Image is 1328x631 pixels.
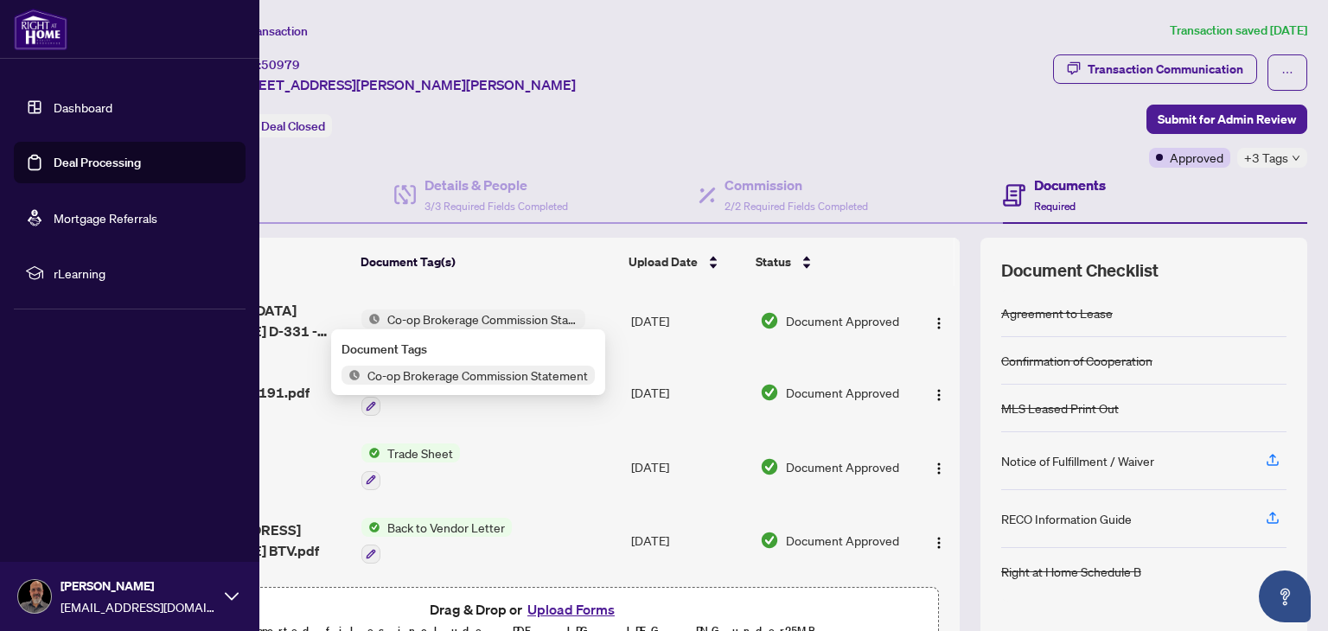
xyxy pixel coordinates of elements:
span: Document Approved [786,531,899,550]
div: Right at Home Schedule B [1001,562,1141,581]
div: Document Tags [342,340,595,359]
td: [DATE] [624,355,753,430]
span: Document Approved [786,383,899,402]
div: Confirmation of Cooperation [1001,351,1152,370]
img: logo [14,9,67,50]
span: rLearning [54,264,233,283]
td: [DATE] [624,504,753,578]
button: Status IconBack to Vendor Letter [361,518,512,564]
td: [DATE] [624,286,753,355]
span: D-[STREET_ADDRESS][PERSON_NAME][PERSON_NAME] [214,74,576,95]
span: Approved [1170,148,1223,167]
button: Submit for Admin Review [1146,105,1307,134]
div: MLS Leased Print Out [1001,398,1119,417]
span: ellipsis [1281,67,1293,79]
span: 2/2 Required Fields Completed [725,200,868,213]
button: Upload Forms [522,598,620,621]
button: Status IconCo-op Brokerage Commission Statement [361,309,585,328]
img: Profile Icon [18,580,51,613]
span: Deal Closed [261,118,325,134]
h4: Commission [725,175,868,195]
span: Co-op Brokerage Commission Statement [380,309,585,328]
img: Logo [932,316,946,330]
span: Document Checklist [1001,258,1159,283]
button: Logo [925,379,953,406]
span: Trade Sheet [380,443,460,462]
img: Document Status [760,311,779,330]
div: Notice of Fulfillment / Waiver [1001,451,1154,470]
span: Upload Date [629,252,698,271]
span: down [1292,154,1300,163]
img: Logo [932,462,946,475]
div: Status: [214,114,332,137]
button: Status IconTrade Sheet [361,443,460,490]
img: Status Icon [361,518,380,537]
button: Open asap [1259,570,1311,622]
img: Document Status [760,531,779,550]
img: Status Icon [342,366,361,385]
span: 50979 [261,57,300,73]
span: [EMAIL_ADDRESS][DOMAIN_NAME] [61,597,216,616]
th: Document Tag(s) [354,238,622,286]
a: Deal Processing [54,155,141,170]
article: Transaction saved [DATE] [1170,21,1307,41]
img: Status Icon [361,309,380,328]
th: Status [749,238,909,286]
span: Required [1034,200,1076,213]
span: Document Approved [786,311,899,330]
img: Logo [932,388,946,402]
span: Status [756,252,791,271]
button: Transaction Communication [1053,54,1257,84]
a: Dashboard [54,99,112,115]
img: Status Icon [361,443,380,462]
span: View Transaction [215,23,308,39]
span: 3/3 Required Fields Completed [425,200,568,213]
span: Back to Vendor Letter [380,518,512,537]
span: [PERSON_NAME] [61,577,216,596]
div: RECO Information Guide [1001,509,1132,528]
button: Logo [925,453,953,481]
img: Document Status [760,457,779,476]
span: +3 Tags [1244,148,1288,168]
h4: Documents [1034,175,1106,195]
div: Agreement to Lease [1001,303,1113,322]
span: Submit for Admin Review [1158,105,1296,133]
h4: Details & People [425,175,568,195]
a: Mortgage Referrals [54,210,157,226]
img: Document Status [760,383,779,402]
div: Transaction Communication [1088,55,1243,83]
span: Co-op Brokerage Commission Statement [361,366,595,385]
span: Drag & Drop or [430,598,620,621]
img: Logo [932,536,946,550]
span: Document Approved [786,457,899,476]
td: [DATE] [624,430,753,504]
th: Upload Date [622,238,750,286]
button: Logo [925,307,953,335]
button: Logo [925,526,953,554]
